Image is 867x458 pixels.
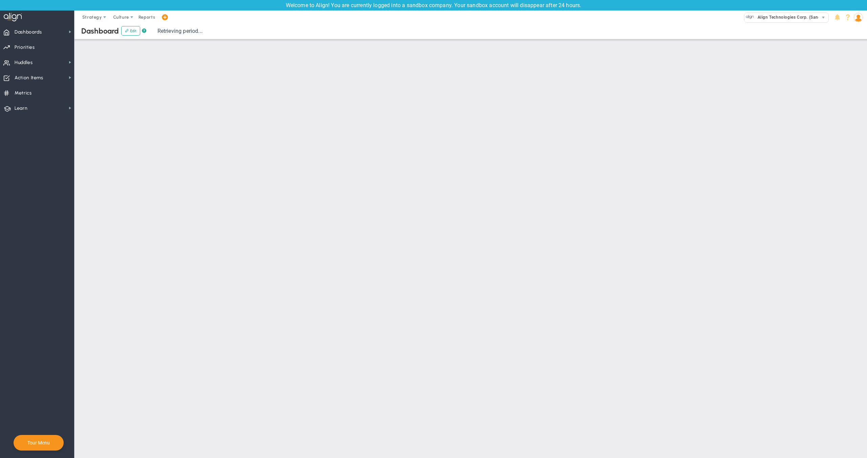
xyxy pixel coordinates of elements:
[135,11,159,24] span: Reports
[819,13,828,22] span: select
[854,13,863,22] img: 208800.Person.photo
[843,11,853,24] li: Help & Frequently Asked Questions (FAQ)
[15,56,33,70] span: Huddles
[15,25,42,39] span: Dashboards
[15,40,35,55] span: Priorities
[832,11,843,24] li: Announcements
[15,71,43,85] span: Action Items
[81,26,119,36] span: Dashboard
[746,13,754,21] img: 33459.Company.photo
[754,13,830,22] span: Align Technologies Corp. (Sandbox)
[113,15,129,20] span: Culture
[157,28,203,34] span: Retrieving period...
[15,101,27,116] span: Learn
[121,26,140,36] button: Edit
[15,86,32,100] span: Metrics
[25,440,52,446] button: Tour Menu
[82,15,102,20] span: Strategy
